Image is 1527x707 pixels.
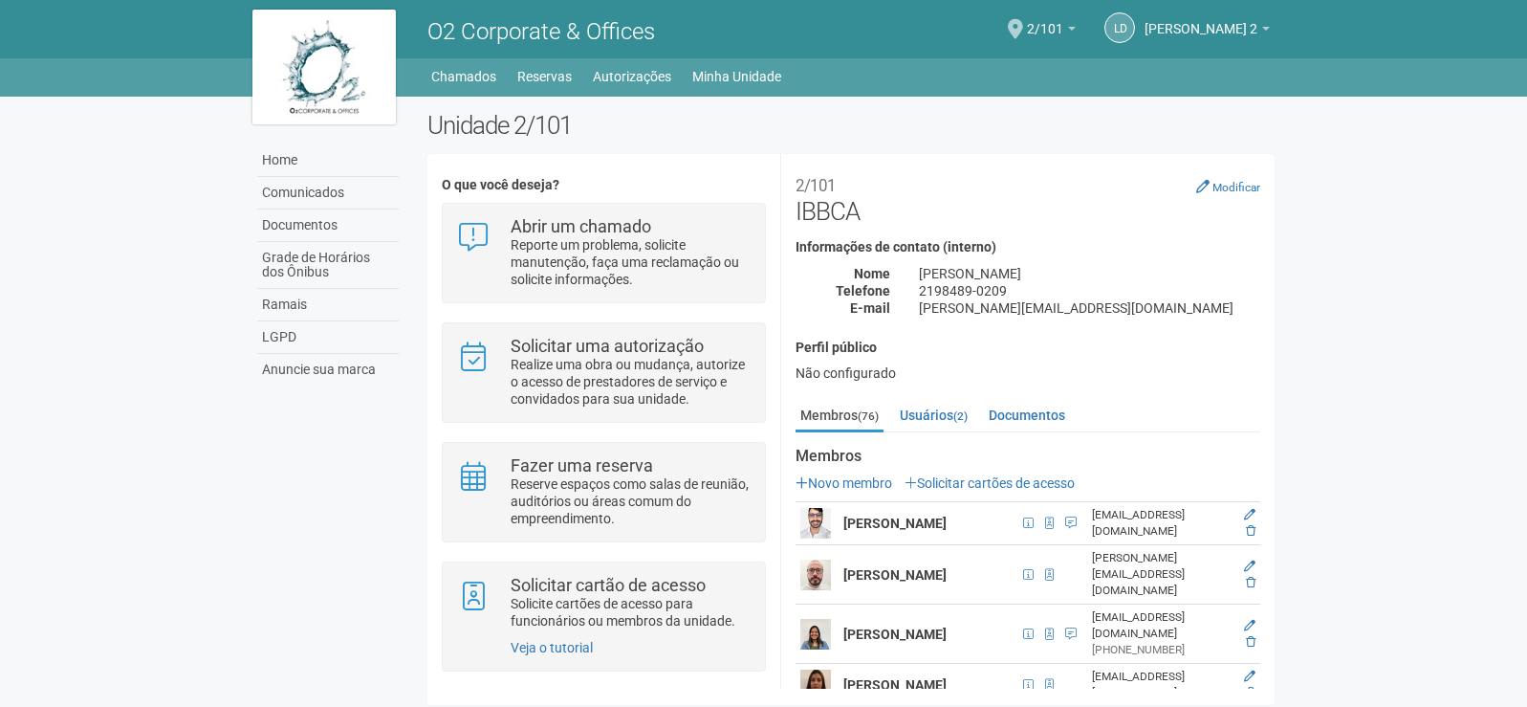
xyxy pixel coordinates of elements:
a: Membros(76) [796,401,883,432]
p: Reserve espaços como salas de reunião, auditórios ou áreas comum do empreendimento. [511,475,751,527]
strong: [PERSON_NAME] [843,516,947,531]
a: Excluir membro [1246,524,1255,538]
strong: Telefone [836,283,890,298]
a: Documentos [984,401,1070,430]
h2: Unidade 2/101 [427,111,1276,140]
strong: Solicitar uma autorização [511,336,704,356]
span: CPF 159.891.367-06 [1017,624,1039,645]
img: user.png [800,619,831,650]
a: Excluir membro [1246,635,1255,649]
div: [PERSON_NAME] [905,265,1275,282]
strong: [PERSON_NAME] [843,567,947,583]
p: Solicite cartões de acesso para funcionários ou membros da unidade. [511,595,751,630]
strong: Abrir um chamado [511,216,651,236]
a: Editar membro [1244,619,1255,632]
a: Solicitar uma autorização Realize uma obra ou mudança, autorize o acesso de prestadores de serviç... [457,338,751,408]
a: Solicitar cartão de acesso Solicite cartões de acesso para funcionários ou membros da unidade. [457,577,751,630]
div: [PERSON_NAME][EMAIL_ADDRESS][DOMAIN_NAME] [1092,550,1232,599]
img: user.png [800,670,831,700]
a: Novo membro [796,475,892,491]
a: LGPD [257,321,399,354]
a: Ld [1104,12,1135,43]
img: logo.jpg [252,10,396,124]
h2: IBBCA [796,168,1260,226]
span: Cartão de acesso ativo [1039,564,1059,585]
span: Cartão de acesso ativo [1039,513,1059,534]
p: Reporte um problema, solicite manutenção, faça uma reclamação ou solicite informações. [511,236,751,288]
strong: E-mail [850,300,890,316]
a: Excluir membro [1246,686,1255,699]
div: [PERSON_NAME][EMAIL_ADDRESS][DOMAIN_NAME] [905,299,1275,317]
strong: Fazer uma reserva [511,455,653,475]
span: Luana de Souza 2 [1145,3,1257,36]
span: 2/101 [1027,3,1063,36]
a: Editar membro [1244,670,1255,683]
a: Fazer uma reserva Reserve espaços como salas de reunião, auditórios ou áreas comum do empreendime... [457,457,751,527]
h4: Perfil público [796,341,1260,355]
a: Modificar [1196,179,1260,194]
strong: [PERSON_NAME] [843,677,947,693]
a: Editar membro [1244,560,1255,573]
img: user.png [800,560,831,590]
div: [EMAIL_ADDRESS][DOMAIN_NAME] [1092,669,1232,701]
span: UTILIZAREMOS O CRACHÁ DE UM EX COLABORADOR [1059,513,1078,534]
span: CPF 133.519.607-27 [1017,513,1039,534]
span: Cartão de acesso ativo [1039,624,1059,645]
a: Documentos [257,210,399,242]
div: [PHONE_NUMBER] [1092,642,1232,658]
a: [PERSON_NAME] 2 [1145,24,1270,39]
strong: Solicitar cartão de acesso [511,575,706,595]
a: Solicitar cartões de acesso [905,475,1075,491]
a: Chamados [431,63,496,90]
strong: Membros [796,448,1260,465]
a: Veja o tutorial [511,640,593,655]
p: Realize uma obra ou mudança, autorize o acesso de prestadores de serviço e convidados para sua un... [511,356,751,408]
a: Excluir membro [1246,576,1255,589]
span: CPF 104.724.807-74 [1017,564,1039,585]
h4: O que você deseja? [442,178,766,192]
span: Cartão de acesso ativo [1039,674,1059,696]
h4: Informações de contato (interno) [796,240,1260,254]
div: [EMAIL_ADDRESS][DOMAIN_NAME] [1092,609,1232,642]
a: Autorizações [593,63,671,90]
a: Grade de Horários dos Ônibus [257,242,399,289]
div: Não configurado [796,365,1260,382]
img: user.png [800,508,831,539]
div: 2198489-0209 [905,282,1275,299]
a: Reservas [517,63,572,90]
small: Modificar [1212,181,1260,194]
a: Anuncie sua marca [257,354,399,386]
span: O2 Corporate & Offices [427,18,655,45]
a: Abrir um chamado Reporte um problema, solicite manutenção, faça uma reclamação ou solicite inform... [457,218,751,288]
span: CPF 150.402.397-85 [1017,674,1039,696]
small: (2) [953,409,968,423]
a: Minha Unidade [692,63,781,90]
a: Editar membro [1244,508,1255,521]
a: Usuários(2) [895,401,972,430]
span: CRIAR NOVO CRACHÁ PELA IBBCA- OBS: EX-FUNCIONÁRIA DO MEGAMATTE [1059,624,1078,645]
strong: Nome [854,266,890,281]
a: Ramais [257,289,399,321]
a: Comunicados [257,177,399,210]
div: [EMAIL_ADDRESS][DOMAIN_NAME] [1092,507,1232,540]
strong: [PERSON_NAME] [843,627,947,642]
small: 2/101 [796,176,836,195]
a: Home [257,144,399,177]
small: (76) [858,409,879,423]
a: 2/101 [1027,24,1076,39]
